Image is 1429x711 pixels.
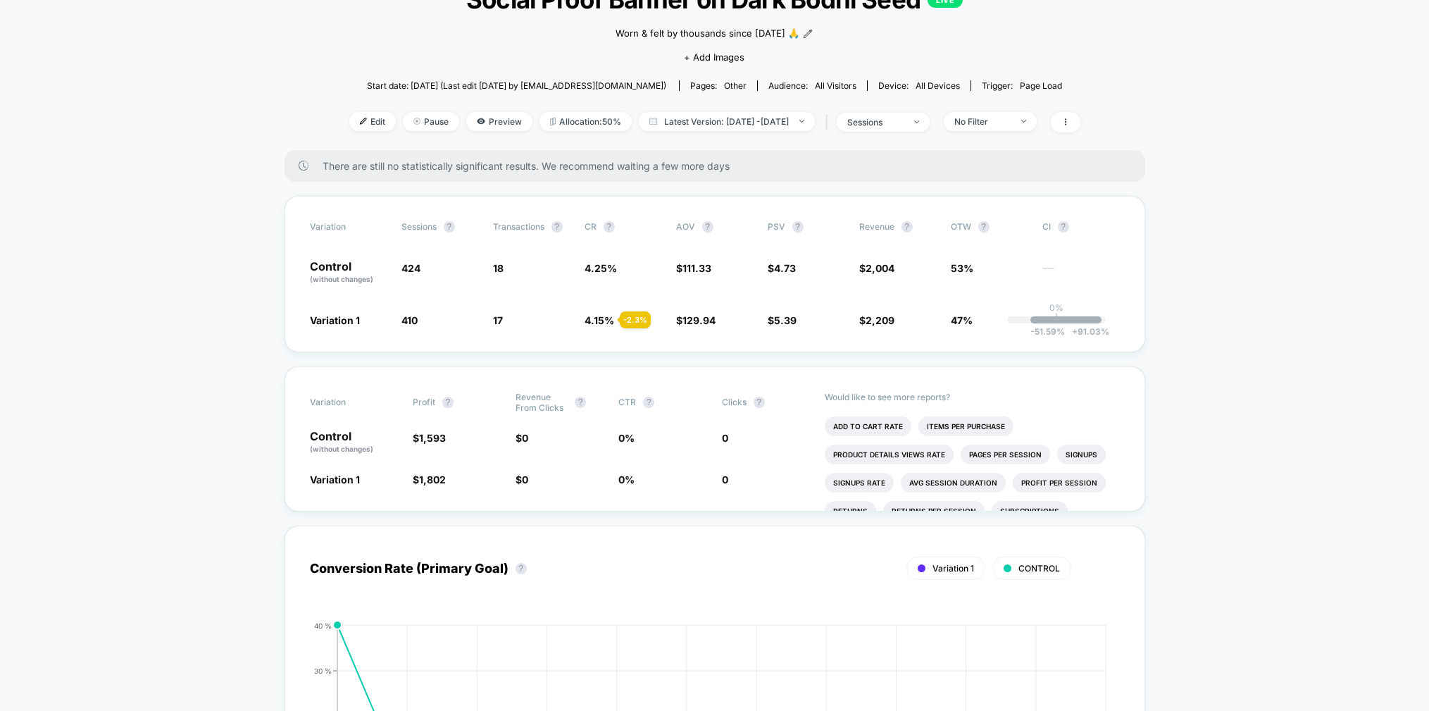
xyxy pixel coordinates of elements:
[575,397,586,408] button: ?
[914,120,919,123] img: end
[768,314,797,326] span: $
[1049,302,1063,313] p: 0%
[825,416,911,436] li: Add To Cart Rate
[722,474,728,486] span: 0
[604,221,615,233] button: ?
[585,221,597,232] span: CR
[413,397,435,407] span: Profit
[859,262,894,274] span: $
[916,80,960,91] span: all devices
[1018,563,1060,574] span: CONTROL
[639,112,815,131] span: Latest Version: [DATE] - [DATE]
[310,431,399,455] p: Control
[825,392,1120,402] p: Would like to see more reports?
[792,221,804,233] button: ?
[649,118,657,125] img: calendar
[1020,80,1062,91] span: Page Load
[684,51,744,63] span: + Add Images
[1072,326,1078,337] span: +
[992,501,1068,521] li: Subscriptions
[951,262,973,274] span: 53%
[310,474,360,486] span: Variation 1
[643,397,654,408] button: ?
[722,432,728,444] span: 0
[774,262,796,274] span: 4.73
[676,262,711,274] span: $
[401,314,418,326] span: 410
[822,112,837,132] span: |
[413,432,446,444] span: $
[1057,445,1106,464] li: Signups
[310,261,387,285] p: Control
[799,120,804,123] img: end
[522,432,528,444] span: 0
[847,117,904,128] div: sessions
[859,314,894,326] span: $
[774,314,797,326] span: 5.39
[982,80,1062,91] div: Trigger:
[516,563,527,574] button: ?
[314,666,332,674] tspan: 30 %
[310,392,387,413] span: Variation
[310,314,360,326] span: Variation 1
[618,432,635,444] span: 0 %
[516,432,528,444] span: $
[918,416,1013,436] li: Items Per Purchase
[1030,326,1065,337] span: -51.59 %
[768,262,796,274] span: $
[493,314,503,326] span: 17
[867,80,971,91] span: Device:
[539,112,632,131] span: Allocation: 50%
[550,118,556,125] img: rebalance
[551,221,563,233] button: ?
[401,221,437,232] span: Sessions
[951,314,973,326] span: 47%
[585,314,614,326] span: 4.15 %
[951,221,1028,233] span: OTW
[466,112,532,131] span: Preview
[493,262,504,274] span: 18
[323,160,1117,172] span: There are still no statistically significant results. We recommend waiting a few more days
[866,262,894,274] span: 2,004
[825,501,876,521] li: Returns
[413,474,446,486] span: $
[310,445,373,453] span: (without changes)
[702,221,713,233] button: ?
[516,474,528,486] span: $
[690,80,747,91] div: Pages:
[682,314,716,326] span: 129.94
[866,314,894,326] span: 2,209
[442,397,454,408] button: ?
[825,473,894,493] li: Signups Rate
[401,262,420,274] span: 424
[419,432,446,444] span: 1,593
[360,118,367,125] img: edit
[768,80,856,91] div: Audience:
[1058,221,1069,233] button: ?
[883,501,985,521] li: Returns Per Session
[618,474,635,486] span: 0 %
[901,473,1006,493] li: Avg Session Duration
[522,474,528,486] span: 0
[1065,326,1109,337] span: 91.03 %
[1042,264,1120,285] span: ---
[620,311,651,328] div: - 2.3 %
[676,314,716,326] span: $
[978,221,990,233] button: ?
[724,80,747,91] span: other
[310,275,373,283] span: (without changes)
[676,221,695,232] span: AOV
[349,112,396,131] span: Edit
[367,80,666,91] span: Start date: [DATE] (Last edit [DATE] by [EMAIL_ADDRESS][DOMAIN_NAME])
[961,445,1050,464] li: Pages Per Session
[901,221,913,233] button: ?
[493,221,544,232] span: Transactions
[444,221,455,233] button: ?
[419,474,446,486] span: 1,802
[616,27,799,41] span: Worn & felt by thousands since [DATE] 🙏
[682,262,711,274] span: 111.33
[859,221,894,232] span: Revenue
[1021,120,1026,123] img: end
[618,397,636,407] span: CTR
[403,112,459,131] span: Pause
